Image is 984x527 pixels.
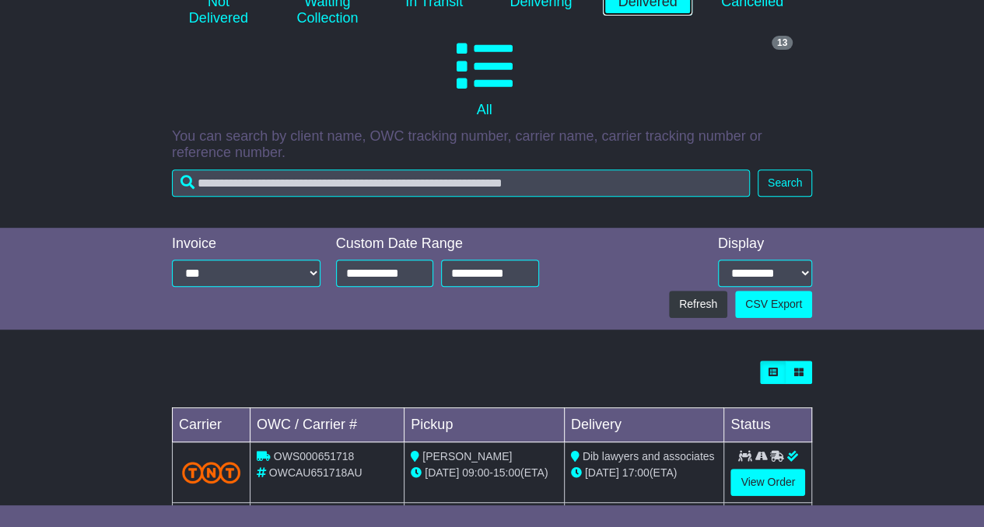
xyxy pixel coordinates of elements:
[730,469,805,496] a: View Order
[172,408,250,442] td: Carrier
[250,408,404,442] td: OWC / Carrier #
[172,236,320,253] div: Invoice
[269,466,362,479] span: OWCAU651718AU
[404,408,565,442] td: Pickup
[425,466,459,479] span: [DATE]
[172,128,812,162] p: You can search by client name, OWC tracking number, carrier name, carrier tracking number or refe...
[493,466,520,479] span: 15:00
[172,33,797,124] a: 13 All
[564,408,724,442] td: Delivery
[571,465,718,481] div: (ETA)
[182,462,240,483] img: TNT_Domestic.png
[724,408,812,442] td: Status
[411,465,558,481] div: - (ETA)
[585,466,619,479] span: [DATE]
[422,450,512,462] span: [PERSON_NAME]
[336,236,539,253] div: Custom Date Range
[462,466,489,479] span: 09:00
[669,291,727,318] button: Refresh
[772,36,793,50] span: 13
[758,169,812,197] button: Search
[735,291,812,318] a: CSV Export
[718,236,812,253] div: Display
[622,466,650,479] span: 17:00
[583,450,715,462] span: Dib lawyers and associates
[274,450,355,462] span: OWS000651718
